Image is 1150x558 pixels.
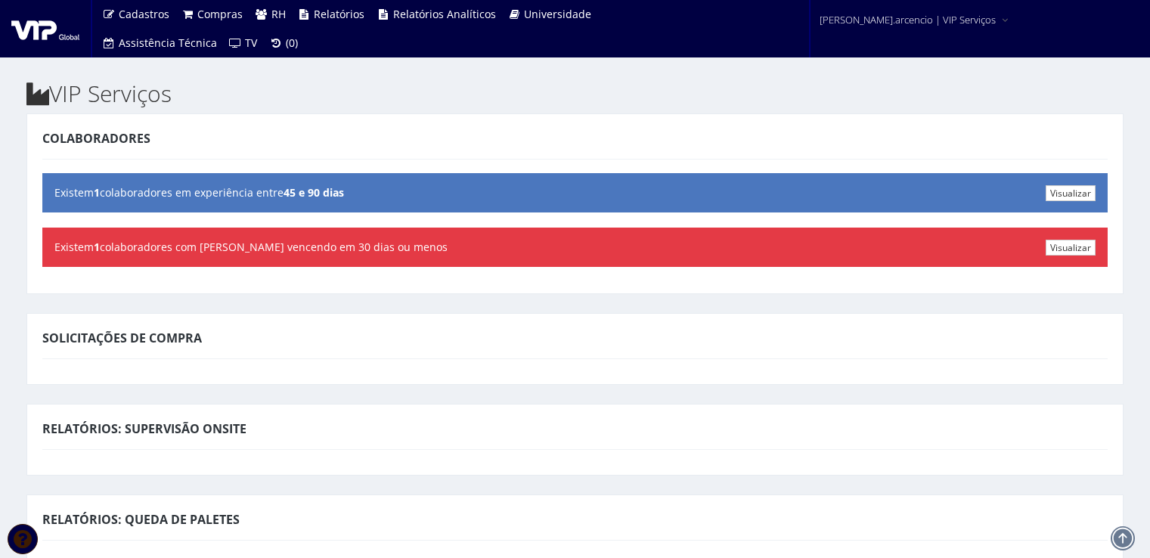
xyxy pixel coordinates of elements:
[820,12,996,27] span: [PERSON_NAME].arcencio | VIP Serviços
[314,7,364,21] span: Relatórios
[286,36,298,50] span: (0)
[271,7,286,21] span: RH
[42,420,246,437] span: Relatórios: Supervisão OnSite
[524,7,591,21] span: Universidade
[94,185,100,200] b: 1
[223,29,264,57] a: TV
[42,330,202,346] span: Solicitações de Compra
[1046,185,1096,201] a: Visualizar
[393,7,496,21] span: Relatórios Analíticos
[245,36,257,50] span: TV
[263,29,304,57] a: (0)
[96,29,223,57] a: Assistência Técnica
[42,228,1108,267] div: Existem colaboradores com [PERSON_NAME] vencendo em 30 dias ou menos
[42,511,240,528] span: Relatórios: Queda de Paletes
[197,7,243,21] span: Compras
[284,185,344,200] b: 45 e 90 dias
[119,36,217,50] span: Assistência Técnica
[26,81,1124,106] h2: VIP Serviços
[1046,240,1096,256] a: Visualizar
[42,130,150,147] span: Colaboradores
[94,240,100,254] b: 1
[119,7,169,21] span: Cadastros
[42,173,1108,212] div: Existem colaboradores em experiência entre
[11,17,79,40] img: logo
